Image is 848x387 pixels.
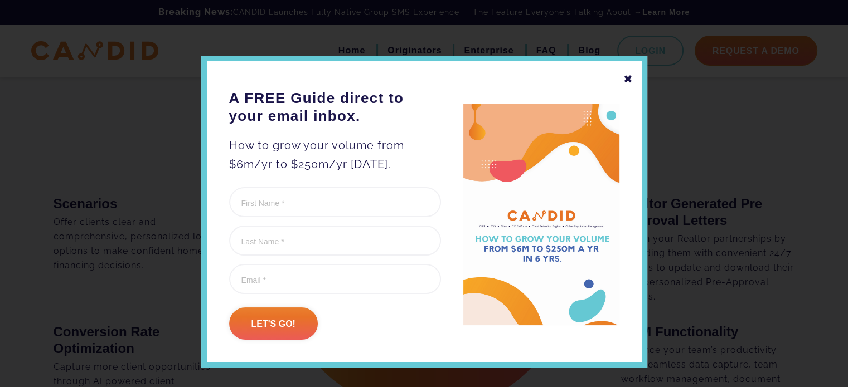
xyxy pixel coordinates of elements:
input: First Name * [229,187,441,217]
input: Email * [229,264,441,294]
img: A FREE Guide direct to your email inbox. [463,104,619,326]
div: ✖ [623,70,633,89]
input: Let's go! [229,307,318,340]
h3: A FREE Guide direct to your email inbox. [229,89,441,125]
input: Last Name * [229,226,441,256]
p: How to grow your volume from $6m/yr to $250m/yr [DATE]. [229,136,441,174]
